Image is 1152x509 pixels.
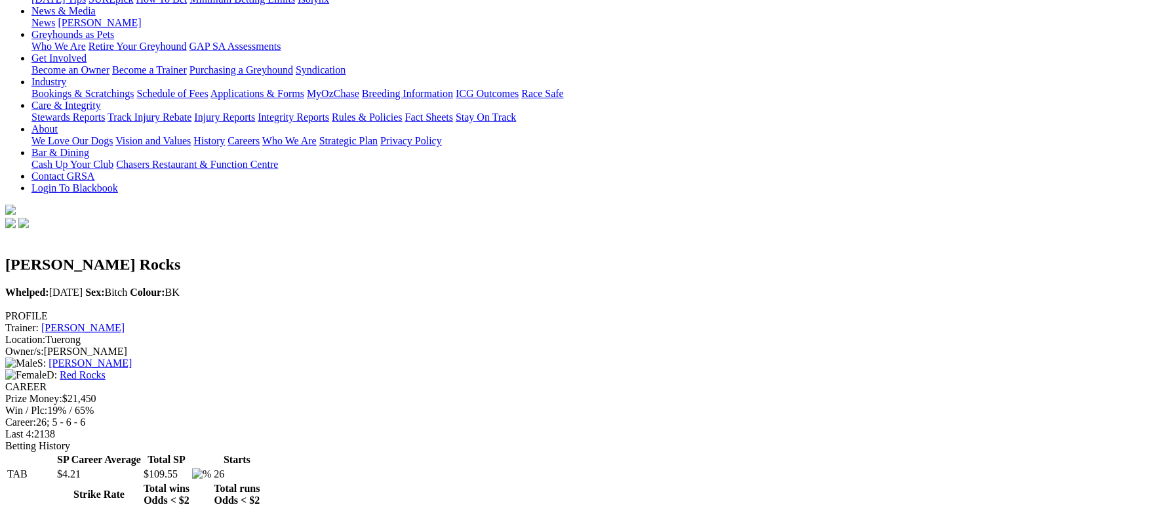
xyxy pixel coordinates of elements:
a: Purchasing a Greyhound [189,64,293,75]
a: Industry [31,76,66,87]
a: Strategic Plan [319,135,378,146]
a: Contact GRSA [31,171,94,182]
a: Red Rocks [60,369,106,380]
div: About [31,135,1147,147]
div: Greyhounds as Pets [31,41,1147,52]
img: % [192,468,211,480]
img: facebook.svg [5,218,16,228]
th: SP Career Average [56,453,142,466]
span: BK [130,287,180,298]
a: Stay On Track [456,112,516,123]
a: Syndication [296,64,346,75]
a: Care & Integrity [31,100,101,111]
a: Who We Are [31,41,86,52]
a: MyOzChase [307,88,359,99]
div: Bar & Dining [31,159,1147,171]
a: Rules & Policies [332,112,403,123]
th: Total runs Odds < $2 [213,482,260,507]
td: $4.21 [56,468,142,481]
td: $109.55 [143,468,190,481]
a: Breeding Information [362,88,453,99]
a: [PERSON_NAME] [49,357,132,369]
div: Industry [31,88,1147,100]
h2: [PERSON_NAME] Rocks [5,256,1147,274]
div: Care & Integrity [31,112,1147,123]
a: Race Safe [521,88,563,99]
td: 26 [213,468,260,481]
b: Colour: [130,287,165,298]
a: We Love Our Dogs [31,135,113,146]
div: PROFILE [5,310,1147,322]
div: [PERSON_NAME] [5,346,1147,357]
a: Bar & Dining [31,147,89,158]
img: logo-grsa-white.png [5,205,16,215]
img: Female [5,369,47,381]
a: Become an Owner [31,64,109,75]
th: Total wins Odds < $2 [143,482,190,507]
a: Careers [228,135,260,146]
a: Stewards Reports [31,112,105,123]
div: 19% / 65% [5,405,1147,417]
div: Betting History [5,440,1147,452]
img: Male [5,357,37,369]
div: CAREER [5,381,1147,393]
a: Track Injury Rebate [108,112,191,123]
a: ICG Outcomes [456,88,519,99]
span: Location: [5,334,45,345]
a: Injury Reports [194,112,255,123]
div: 2138 [5,428,1147,440]
span: Prize Money: [5,393,62,404]
a: Privacy Policy [380,135,442,146]
span: [DATE] [5,287,83,298]
a: Bookings & Scratchings [31,88,134,99]
b: Whelped: [5,287,49,298]
a: Chasers Restaurant & Function Centre [116,159,278,170]
a: Integrity Reports [258,112,329,123]
a: About [31,123,58,134]
a: News & Media [31,5,96,16]
span: Last 4: [5,428,34,439]
a: Login To Blackbook [31,182,118,193]
img: twitter.svg [18,218,29,228]
a: News [31,17,55,28]
a: Who We Are [262,135,317,146]
a: History [193,135,225,146]
div: Get Involved [31,64,1147,76]
a: [PERSON_NAME] [58,17,141,28]
div: 26; 5 - 6 - 6 [5,417,1147,428]
div: Tuerong [5,334,1147,346]
span: D: [5,369,57,380]
a: Vision and Values [115,135,191,146]
div: News & Media [31,17,1147,29]
a: Greyhounds as Pets [31,29,114,40]
span: Win / Plc: [5,405,47,416]
a: GAP SA Assessments [189,41,281,52]
th: Starts [213,453,260,466]
a: Schedule of Fees [136,88,208,99]
th: Total SP [143,453,190,466]
a: Become a Trainer [112,64,187,75]
span: Bitch [85,287,127,298]
span: S: [5,357,46,369]
span: Career: [5,417,36,428]
a: [PERSON_NAME] [41,322,125,333]
td: TAB [7,468,55,481]
a: Fact Sheets [405,112,453,123]
a: Cash Up Your Club [31,159,113,170]
a: Retire Your Greyhound [89,41,187,52]
span: Trainer: [5,322,39,333]
th: Strike Rate [56,482,142,507]
a: Applications & Forms [210,88,304,99]
div: $21,450 [5,393,1147,405]
a: Get Involved [31,52,87,64]
b: Sex: [85,287,104,298]
span: Owner/s: [5,346,44,357]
